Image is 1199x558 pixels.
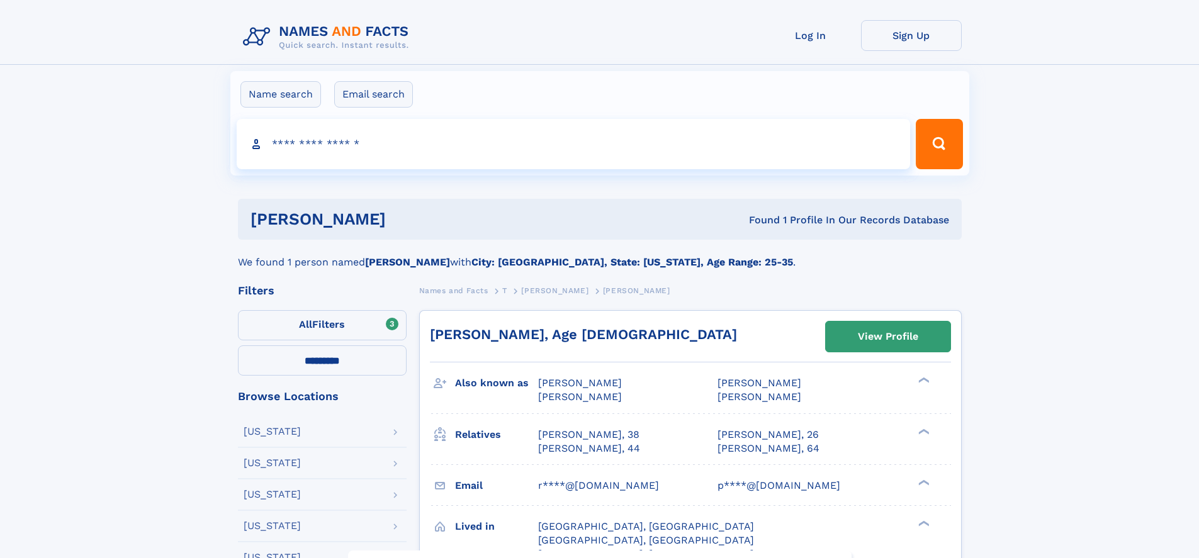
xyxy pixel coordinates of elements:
[521,286,588,295] span: [PERSON_NAME]
[603,286,670,295] span: [PERSON_NAME]
[858,322,918,351] div: View Profile
[238,310,407,340] label: Filters
[244,427,301,437] div: [US_STATE]
[916,119,962,169] button: Search Button
[334,81,413,108] label: Email search
[915,478,930,486] div: ❯
[538,377,622,389] span: [PERSON_NAME]
[915,376,930,384] div: ❯
[538,442,640,455] a: [PERSON_NAME], 44
[238,285,407,296] div: Filters
[718,391,801,403] span: [PERSON_NAME]
[521,282,588,298] a: [PERSON_NAME]
[538,520,754,532] span: [GEOGRAPHIC_DATA], [GEOGRAPHIC_DATA]
[567,213,949,227] div: Found 1 Profile In Our Records Database
[419,282,488,298] a: Names and Facts
[238,391,407,402] div: Browse Locations
[455,475,538,496] h3: Email
[760,20,861,51] a: Log In
[502,286,507,295] span: T
[240,81,321,108] label: Name search
[250,211,568,227] h1: [PERSON_NAME]
[299,318,312,330] span: All
[238,240,962,270] div: We found 1 person named with .
[244,458,301,468] div: [US_STATE]
[538,391,622,403] span: [PERSON_NAME]
[430,326,737,342] a: [PERSON_NAME], Age [DEMOGRAPHIC_DATA]
[455,516,538,537] h3: Lived in
[455,372,538,394] h3: Also known as
[718,442,819,455] a: [PERSON_NAME], 64
[238,20,419,54] img: Logo Names and Facts
[244,521,301,531] div: [US_STATE]
[471,256,793,268] b: City: [GEOGRAPHIC_DATA], State: [US_STATE], Age Range: 25-35
[455,424,538,445] h3: Relatives
[861,20,962,51] a: Sign Up
[244,489,301,499] div: [US_STATE]
[826,321,950,352] a: View Profile
[915,427,930,435] div: ❯
[538,534,754,546] span: [GEOGRAPHIC_DATA], [GEOGRAPHIC_DATA]
[502,282,507,298] a: T
[718,377,801,389] span: [PERSON_NAME]
[538,428,639,442] a: [PERSON_NAME], 38
[915,519,930,527] div: ❯
[365,256,450,268] b: [PERSON_NAME]
[718,428,819,442] a: [PERSON_NAME], 26
[237,119,911,169] input: search input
